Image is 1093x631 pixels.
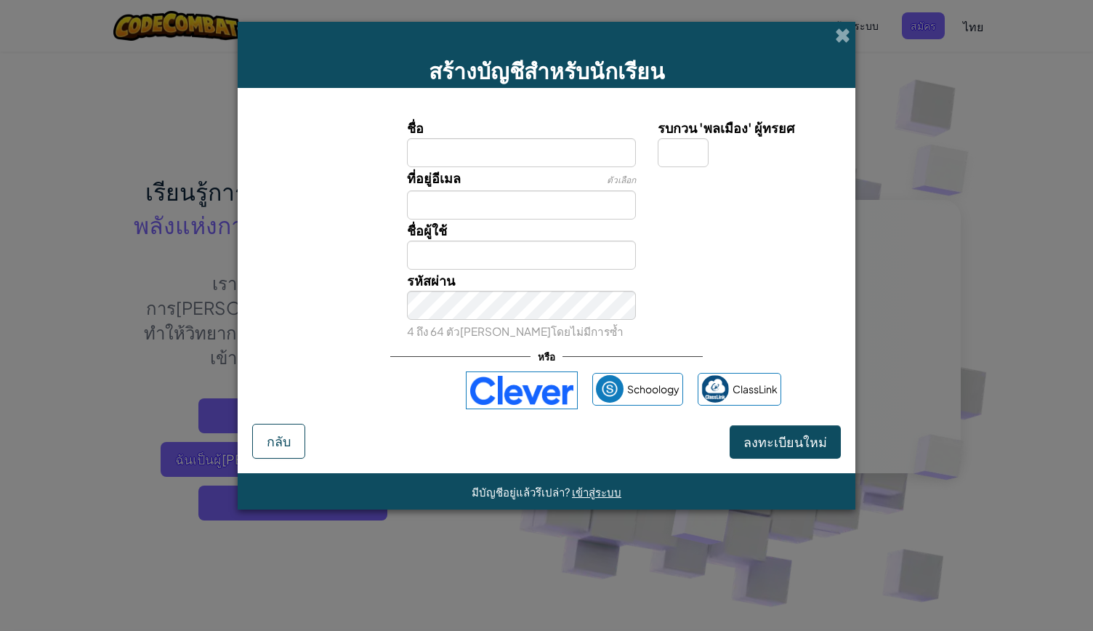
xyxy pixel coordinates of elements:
span: รหัสผ่าน [407,272,455,289]
small: 4 ถึง 64 ตัว[PERSON_NAME]โดยไม่มีการซ้ำ [407,324,624,338]
span: มีบัญชีอยู่แล้วรึเปล่า? [472,485,572,499]
img: classlink-logo-small.png [701,375,729,403]
button: กลับ [252,424,305,459]
iframe: ปุ่มลงชื่อเข้าใช้ด้วย Google [304,374,459,406]
span: ลงทะเบียนใหม่ [743,433,827,450]
span: Schoology [627,379,679,400]
span: หรือ [531,346,562,367]
span: รบกวน 'พลเมือง' ผู้ทรยศ [658,119,794,136]
span: ที่อยู่อีเมล [407,169,461,186]
a: เข้าสู่ระบบ [572,485,621,499]
img: clever-logo-blue.png [466,371,578,409]
span: กลับ [267,433,291,449]
span: ClassLink [733,379,778,400]
span: สร้างบัญชีสำหรับนักเรียน [429,57,665,84]
button: ลงทะเบียนใหม่ [730,425,841,459]
span: ตัวเลือก [607,174,636,185]
span: ชื่อ [407,119,424,136]
img: schoology.png [596,375,624,403]
span: ชื่อผู้ใช้ [407,222,447,238]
